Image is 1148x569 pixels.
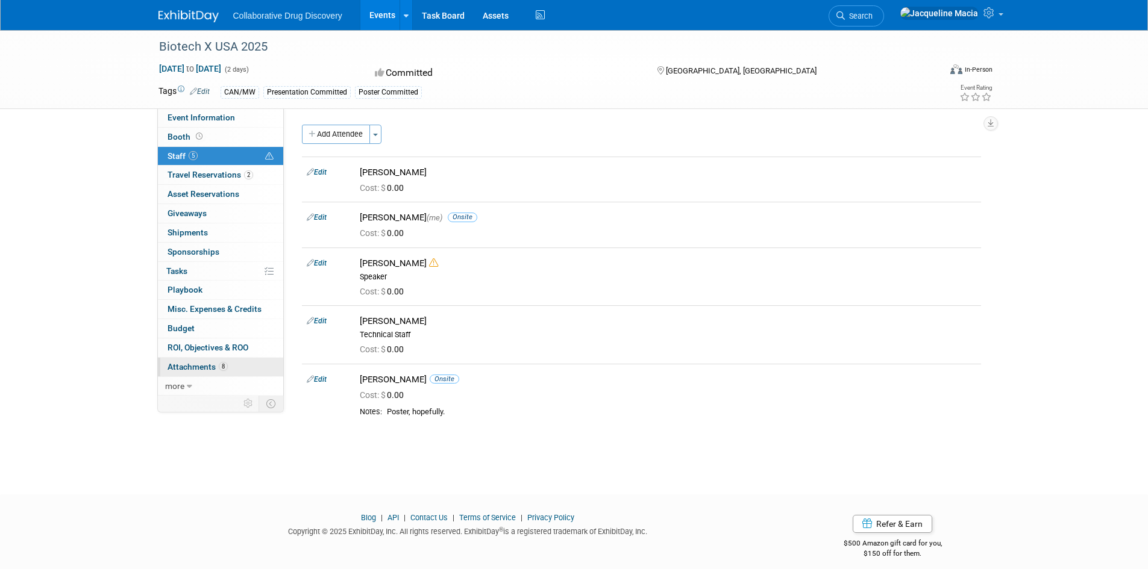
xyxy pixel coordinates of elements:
[360,228,409,238] span: 0.00
[950,64,962,74] img: Format-Inperson.png
[158,166,283,184] a: Travel Reservations2
[158,338,283,357] a: ROI, Objectives & ROO
[158,523,778,537] div: Copyright © 2025 ExhibitDay, Inc. All rights reserved. ExhibitDay is a registered trademark of Ex...
[869,63,993,81] div: Event Format
[360,344,387,354] span: Cost: $
[360,183,387,193] span: Cost: $
[518,513,525,522] span: |
[401,513,409,522] span: |
[448,213,477,222] span: Onsite
[158,358,283,376] a: Attachments8
[429,258,438,267] i: Double-book Warning!
[302,125,370,144] button: Add Attendee
[360,390,387,400] span: Cost: $
[184,64,196,73] span: to
[360,228,387,238] span: Cost: $
[168,285,202,294] span: Playbook
[189,151,198,160] span: 5
[360,212,976,223] div: [PERSON_NAME]
[964,65,993,74] div: In-Person
[666,66,817,75] span: [GEOGRAPHIC_DATA], [GEOGRAPHIC_DATA]
[158,319,283,338] a: Budget
[158,147,283,166] a: Staff5
[371,63,638,84] div: Committed
[219,362,228,371] span: 8
[158,204,283,223] a: Giveaways
[360,167,976,178] div: [PERSON_NAME]
[158,223,283,242] a: Shipments
[355,86,422,99] div: Poster Committed
[158,300,283,319] a: Misc. Expenses & Credits
[360,287,409,296] span: 0.00
[360,183,409,193] span: 0.00
[360,344,409,354] span: 0.00
[263,86,351,99] div: Presentation Committed
[829,5,884,26] a: Search
[845,11,873,20] span: Search
[158,262,283,281] a: Tasks
[168,228,208,237] span: Shipments
[158,63,222,74] span: [DATE] [DATE]
[193,132,205,141] span: Booth not reserved yet
[168,189,239,199] span: Asset Reservations
[307,168,327,176] a: Edit
[360,407,382,417] div: Notes:
[168,304,262,314] span: Misc. Expenses & Credits
[410,513,448,522] a: Contact Us
[430,375,459,384] span: Onsite
[360,390,409,400] span: 0.00
[158,185,283,204] a: Asset Reservations
[387,513,399,522] a: API
[307,375,327,384] a: Edit
[166,266,187,276] span: Tasks
[168,113,235,122] span: Event Information
[360,258,976,269] div: [PERSON_NAME]
[238,396,259,411] td: Personalize Event Tab Strip
[168,323,195,333] span: Budget
[378,513,386,522] span: |
[168,151,198,161] span: Staff
[158,128,283,146] a: Booth
[307,317,327,325] a: Edit
[168,132,205,141] span: Booth
[795,530,990,558] div: $500 Amazon gift card for you,
[499,526,503,533] sup: ®
[387,407,976,417] div: Poster, hopefully.
[158,281,283,299] a: Playbook
[307,213,327,222] a: Edit
[155,36,922,58] div: Biotech X USA 2025
[158,377,283,396] a: more
[853,515,932,533] a: Refer & Earn
[959,85,992,91] div: Event Rating
[307,259,327,267] a: Edit
[360,287,387,296] span: Cost: $
[224,66,249,73] span: (2 days)
[427,213,442,222] span: (me)
[360,330,976,340] div: Technical Staff
[450,513,457,522] span: |
[233,11,342,20] span: Collaborative Drug Discovery
[265,151,274,162] span: Potential Scheduling Conflict -- at least one attendee is tagged in another overlapping event.
[168,247,219,257] span: Sponsorships
[360,374,976,385] div: [PERSON_NAME]
[459,513,516,522] a: Terms of Service
[158,10,219,22] img: ExhibitDay
[360,316,976,327] div: [PERSON_NAME]
[360,272,976,282] div: Speaker
[158,85,210,99] td: Tags
[190,87,210,96] a: Edit
[168,362,228,372] span: Attachments
[527,513,574,522] a: Privacy Policy
[221,86,259,99] div: CAN/MW
[244,170,253,179] span: 2
[361,513,376,522] a: Blog
[795,549,990,559] div: $150 off for them.
[900,7,979,20] img: Jacqueline Macia
[165,381,184,391] span: more
[158,243,283,261] a: Sponsorships
[168,343,248,352] span: ROI, Objectives & ROO
[158,108,283,127] a: Event Information
[168,170,253,179] span: Travel Reservations
[168,208,207,218] span: Giveaways
[259,396,283,411] td: Toggle Event Tabs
